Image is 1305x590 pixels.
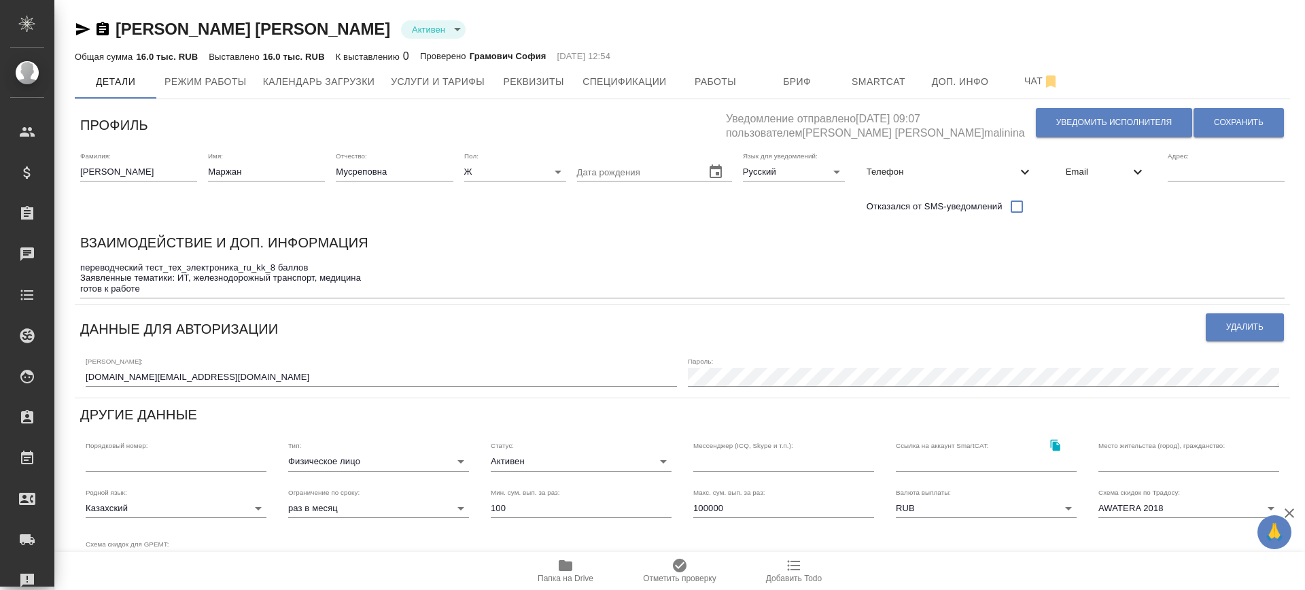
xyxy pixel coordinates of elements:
[1214,117,1264,128] span: Сохранить
[336,52,403,62] p: К выставлению
[896,442,989,449] label: Ссылка на аккаунт SmartCAT:
[208,152,223,159] label: Имя:
[856,157,1044,187] div: Телефон
[508,552,623,590] button: Папка на Drive
[1226,322,1264,333] span: Удалить
[80,262,1285,294] textarea: переводческий тест_тех_электроника_ru_kk_8 баллов Заявленные тематики: ИТ, железнодорожный трансп...
[86,489,127,496] label: Родной язык:
[136,52,198,62] p: 16.0 тыс. RUB
[391,73,485,90] span: Услуги и тарифы
[867,165,1017,179] span: Телефон
[582,73,666,90] span: Спецификации
[491,452,672,471] div: Активен
[766,574,822,583] span: Добавить Todo
[737,552,851,590] button: Добавить Todo
[401,20,466,39] div: Активен
[75,52,136,62] p: Общая сумма
[1098,489,1180,496] label: Схема скидок по Традосу:
[765,73,830,90] span: Бриф
[743,162,845,181] div: Русский
[86,499,266,518] div: Казахский
[86,442,147,449] label: Порядковый номер:
[688,358,713,364] label: Пароль:
[1263,518,1286,546] span: 🙏
[209,52,263,62] p: Выставлено
[1055,157,1157,187] div: Email
[693,442,793,449] label: Мессенджер (ICQ, Skype и т.п.):
[1257,515,1291,549] button: 🙏
[538,574,593,583] span: Папка на Drive
[464,162,566,181] div: Ж
[80,404,197,426] h6: Другие данные
[1168,152,1189,159] label: Адрес:
[501,73,566,90] span: Реквизиты
[1194,108,1284,137] button: Сохранить
[464,152,478,159] label: Пол:
[336,152,367,159] label: Отчество:
[263,73,375,90] span: Календарь загрузки
[1206,313,1284,341] button: Удалить
[491,489,560,496] label: Мин. сум. вып. за раз:
[928,73,993,90] span: Доп. инфо
[288,489,360,496] label: Ограничение по сроку:
[116,20,390,38] a: [PERSON_NAME] [PERSON_NAME]
[1056,117,1172,128] span: Уведомить исполнителя
[83,73,148,90] span: Детали
[491,442,514,449] label: Статус:
[726,105,1035,141] h5: Уведомление отправлено [DATE] 09:07 пользователем [PERSON_NAME] [PERSON_NAME]malinina
[288,452,469,471] div: Физическое лицо
[643,574,716,583] span: Отметить проверку
[80,152,111,159] label: Фамилия:
[80,114,148,136] h6: Профиль
[288,442,301,449] label: Тип:
[896,489,951,496] label: Валюта выплаты:
[75,21,91,37] button: Скопировать ссылку для ЯМессенджера
[470,50,546,63] p: Грамович София
[867,200,1003,213] span: Отказался от SMS-уведомлений
[80,232,368,254] h6: Взаимодействие и доп. информация
[164,73,247,90] span: Режим работы
[1098,499,1279,518] div: AWATERA 2018
[1098,442,1225,449] label: Место жительства (город), гражданство:
[420,50,470,63] p: Проверено
[1066,165,1130,179] span: Email
[743,152,818,159] label: Язык для уведомлений:
[263,52,325,62] p: 16.0 тыс. RUB
[1036,108,1192,137] button: Уведомить исполнителя
[557,50,611,63] p: [DATE] 12:54
[80,318,278,340] h6: Данные для авторизации
[336,48,409,65] div: 0
[1009,73,1075,90] span: Чат
[288,499,469,518] div: раз в месяц
[1041,431,1069,459] button: Скопировать ссылку
[94,21,111,37] button: Скопировать ссылку
[846,73,911,90] span: Smartcat
[683,73,748,90] span: Работы
[1043,73,1059,90] svg: Отписаться
[896,499,1077,518] div: RUB
[86,541,169,548] label: Схема скидок для GPEMT:
[408,24,449,35] button: Активен
[86,358,143,364] label: [PERSON_NAME]:
[693,489,765,496] label: Макс. сум. вып. за раз:
[623,552,737,590] button: Отметить проверку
